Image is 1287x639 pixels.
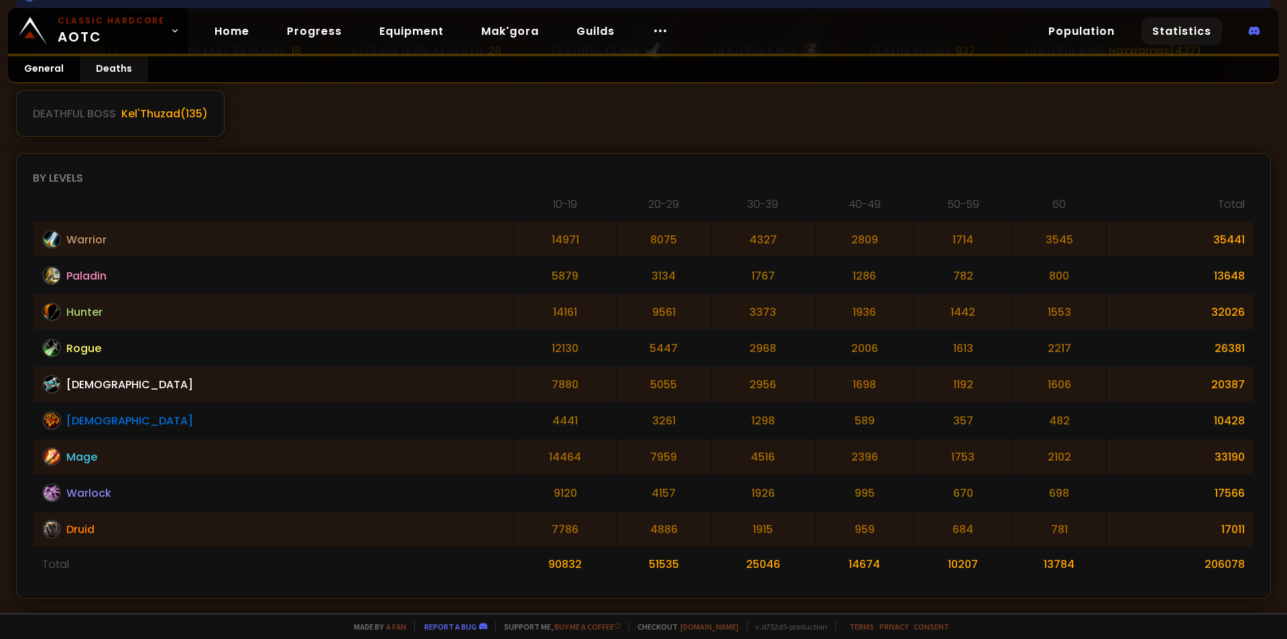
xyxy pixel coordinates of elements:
td: 2217 [1013,331,1106,365]
td: 10207 [914,548,1012,581]
span: Hunter [66,304,103,321]
td: 33190 [1107,439,1253,474]
td: 8075 [617,222,711,257]
td: 4327 [712,222,815,257]
span: [DEMOGRAPHIC_DATA] [66,412,193,429]
td: 5879 [515,258,616,293]
div: deathful boss [33,105,116,122]
td: 670 [914,475,1012,510]
td: 17011 [1107,512,1253,546]
td: 1936 [816,294,913,329]
a: Guilds [566,17,625,45]
td: 35441 [1107,222,1253,257]
td: 13648 [1107,258,1253,293]
span: Support me, [495,622,621,632]
td: 25046 [712,548,815,581]
td: 9561 [617,294,711,329]
td: 589 [816,403,913,438]
span: AOTC [58,15,165,47]
a: Report a bug [424,622,477,632]
th: 30-39 [712,196,815,221]
td: 14161 [515,294,616,329]
td: 10428 [1107,403,1253,438]
a: Equipment [369,17,454,45]
td: 781 [1013,512,1106,546]
div: By levels [33,170,1254,186]
span: Rogue [66,340,101,357]
td: 12130 [515,331,616,365]
td: Total [34,548,513,581]
a: Buy me a coffee [554,622,621,632]
td: 1926 [712,475,815,510]
span: Warlock [66,485,111,502]
th: 60 [1013,196,1106,221]
small: Classic Hardcore [58,15,165,27]
td: 7786 [515,512,616,546]
span: Mage [66,449,97,465]
td: 357 [914,403,1012,438]
td: 20387 [1107,367,1253,402]
td: 13784 [1013,548,1106,581]
a: [DOMAIN_NAME] [680,622,739,632]
td: 1192 [914,367,1012,402]
td: 9120 [515,475,616,510]
span: Paladin [66,268,107,284]
td: 3545 [1013,222,1106,257]
td: 14971 [515,222,616,257]
td: 2396 [816,439,913,474]
td: 1753 [914,439,1012,474]
a: Home [204,17,260,45]
td: 7880 [515,367,616,402]
a: Privacy [879,622,908,632]
td: 684 [914,512,1012,546]
td: 1613 [914,331,1012,365]
a: a fan [386,622,406,632]
td: 17566 [1107,475,1253,510]
td: 1286 [816,258,913,293]
td: 1915 [712,512,815,546]
td: 51535 [617,548,711,581]
td: 2102 [1013,439,1106,474]
td: 90832 [515,548,616,581]
td: 32026 [1107,294,1253,329]
a: Mak'gora [471,17,550,45]
td: 2809 [816,222,913,257]
td: 2956 [712,367,815,402]
span: Druid [66,521,95,538]
th: 20-29 [617,196,711,221]
td: 1714 [914,222,1012,257]
th: 40-49 [816,196,913,221]
td: 1298 [712,403,815,438]
div: Kel'Thuzad ( 135 ) [121,105,208,122]
td: 4441 [515,403,616,438]
td: 26381 [1107,331,1253,365]
td: 7959 [617,439,711,474]
a: Population [1038,17,1125,45]
td: 3373 [712,294,815,329]
td: 995 [816,475,913,510]
td: 959 [816,512,913,546]
td: 3261 [617,403,711,438]
span: Checkout [629,622,739,632]
th: 50-59 [914,196,1012,221]
td: 4157 [617,475,711,510]
td: 1698 [816,367,913,402]
td: 14464 [515,439,616,474]
a: Classic HardcoreAOTC [8,8,188,54]
td: 482 [1013,403,1106,438]
td: 1442 [914,294,1012,329]
a: Deaths [80,56,148,82]
td: 1606 [1013,367,1106,402]
span: [DEMOGRAPHIC_DATA] [66,376,193,393]
td: 5055 [617,367,711,402]
span: Made by [346,622,406,632]
td: 2006 [816,331,913,365]
span: v. d752d5 - production [747,622,827,632]
td: 2968 [712,331,815,365]
a: Consent [914,622,949,632]
td: 5447 [617,331,711,365]
a: Statistics [1142,17,1222,45]
td: 1553 [1013,294,1106,329]
a: General [8,56,80,82]
td: 3134 [617,258,711,293]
